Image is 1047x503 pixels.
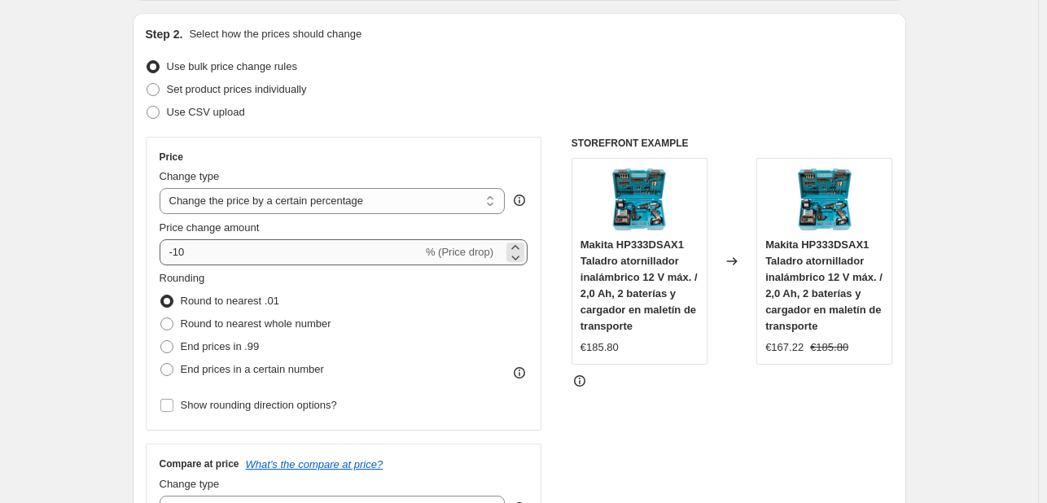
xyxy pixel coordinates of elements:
[181,363,324,375] span: End prices in a certain number
[160,478,220,490] span: Change type
[792,167,857,232] img: 81TiYas6iwL_80x.jpg
[580,339,619,356] div: €185.80
[765,238,883,332] span: Makita HP333DSAX1 Taladro atornillador inalámbrico 12 V máx. / 2,0 Ah, 2 baterías y cargador en m...
[167,83,307,95] span: Set product prices individually
[160,272,205,284] span: Rounding
[160,151,183,164] h3: Price
[246,458,383,470] button: What's the compare at price?
[607,167,672,232] img: 81TiYas6iwL_80x.jpg
[167,106,245,118] span: Use CSV upload
[167,60,297,72] span: Use bulk price change rules
[189,26,361,42] p: Select how the prices should change
[160,170,220,182] span: Change type
[160,221,260,234] span: Price change amount
[146,26,183,42] h2: Step 2.
[511,192,528,208] div: help
[181,399,337,411] span: Show rounding direction options?
[580,238,698,332] span: Makita HP333DSAX1 Taladro atornillador inalámbrico 12 V máx. / 2,0 Ah, 2 baterías y cargador en m...
[810,339,848,356] strike: €185.80
[765,339,804,356] div: €167.22
[160,457,239,470] h3: Compare at price
[181,295,279,307] span: Round to nearest .01
[181,317,331,330] span: Round to nearest whole number
[426,246,493,258] span: % (Price drop)
[160,239,423,265] input: -15
[572,137,893,150] h6: STOREFRONT EXAMPLE
[181,340,260,352] span: End prices in .99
